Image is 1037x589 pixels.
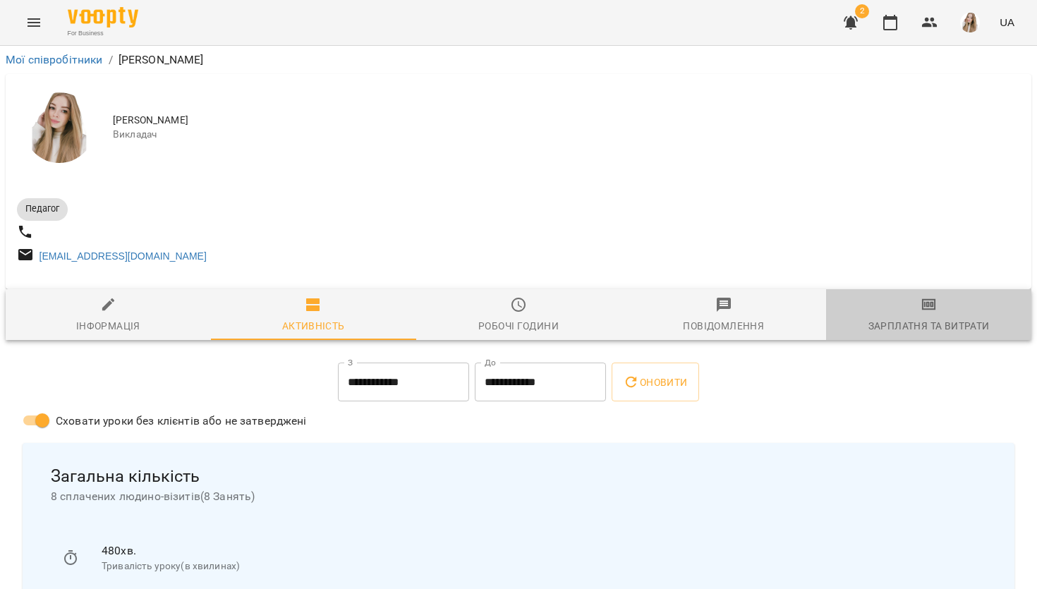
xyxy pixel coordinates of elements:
[960,13,980,32] img: fc43df1e16c3a0172d42df61c48c435b.jpeg
[612,363,698,402] button: Оновити
[6,51,1031,68] nav: breadcrumb
[478,317,559,334] div: Робочі години
[56,413,307,430] span: Сховати уроки без клієнтів або не затверджені
[51,488,986,505] span: 8 сплачених людино-візитів ( 8 Занять )
[68,29,138,38] span: For Business
[102,559,975,573] p: Тривалість уроку(в хвилинах)
[282,317,345,334] div: Активність
[109,51,113,68] li: /
[683,317,764,334] div: Повідомлення
[6,53,103,66] a: Мої співробітники
[51,466,986,487] span: Загальна кількість
[119,51,204,68] p: [PERSON_NAME]
[17,202,68,215] span: Педагог
[102,542,975,559] p: 480 хв.
[40,250,207,262] a: [EMAIL_ADDRESS][DOMAIN_NAME]
[113,128,1020,142] span: Викладач
[855,4,869,18] span: 2
[868,317,990,334] div: Зарплатня та Витрати
[76,317,140,334] div: Інформація
[24,92,95,163] img: Козлова Світлана
[623,374,687,391] span: Оновити
[17,6,51,40] button: Menu
[994,9,1020,35] button: UA
[68,7,138,28] img: Voopty Logo
[1000,15,1014,30] span: UA
[113,114,1020,128] span: [PERSON_NAME]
